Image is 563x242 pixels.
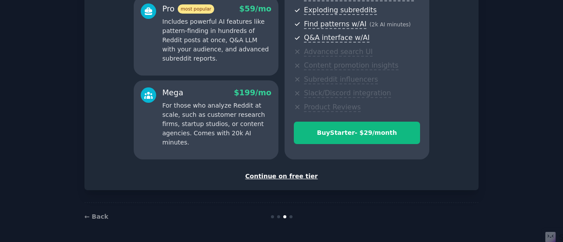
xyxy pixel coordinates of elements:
div: Mega [162,87,183,98]
p: For those who analyze Reddit at scale, such as customer research firms, startup studios, or conte... [162,101,271,147]
span: Content promotion insights [304,61,398,70]
span: most popular [178,4,215,14]
span: Q&A interface w/AI [304,33,369,43]
div: Buy Starter - $ 29 /month [294,128,420,137]
div: Pro [162,4,214,14]
span: Slack/Discord integration [304,89,391,98]
span: ( 2k AI minutes ) [369,22,411,28]
span: Exploding subreddits [304,6,377,15]
a: ← Back [84,213,108,220]
span: $ 199 /mo [234,88,271,97]
div: Continue on free tier [94,172,469,181]
span: Subreddit influencers [304,75,378,84]
span: Find patterns w/AI [304,20,366,29]
span: $ 59 /mo [239,4,271,13]
button: BuyStarter- $29/month [294,122,420,144]
p: Includes powerful AI features like pattern-finding in hundreds of Reddit posts at once, Q&A LLM w... [162,17,271,63]
span: Advanced search UI [304,47,373,57]
span: Product Reviews [304,103,361,112]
